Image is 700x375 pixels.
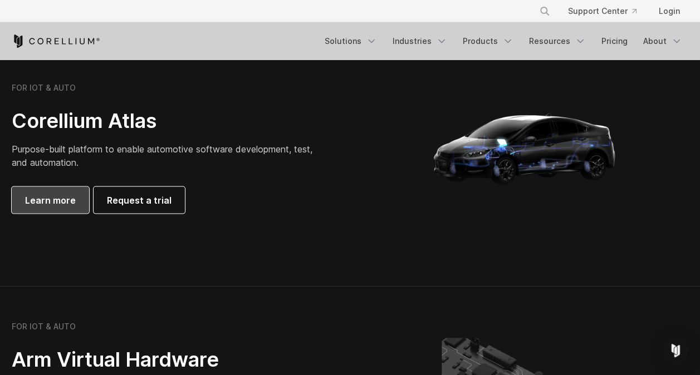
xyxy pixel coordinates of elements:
[526,1,689,21] div: Navigation Menu
[637,31,689,51] a: About
[318,31,384,51] a: Solutions
[25,194,76,207] span: Learn more
[414,37,637,259] img: Corellium_Hero_Atlas_alt
[12,144,312,168] span: Purpose-built platform to enable automotive software development, test, and automation.
[559,1,645,21] a: Support Center
[94,187,185,214] a: Request a trial
[107,194,172,207] span: Request a trial
[650,1,689,21] a: Login
[522,31,593,51] a: Resources
[12,108,324,134] h2: Corellium Atlas
[12,83,76,93] h6: FOR IOT & AUTO
[595,31,634,51] a: Pricing
[662,337,689,364] div: Open Intercom Messenger
[12,34,100,48] a: Corellium Home
[386,31,454,51] a: Industries
[12,347,324,372] h2: Arm Virtual Hardware
[456,31,520,51] a: Products
[12,322,76,332] h6: FOR IOT & AUTO
[318,31,689,51] div: Navigation Menu
[12,187,89,214] a: Learn more
[535,1,555,21] button: Search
